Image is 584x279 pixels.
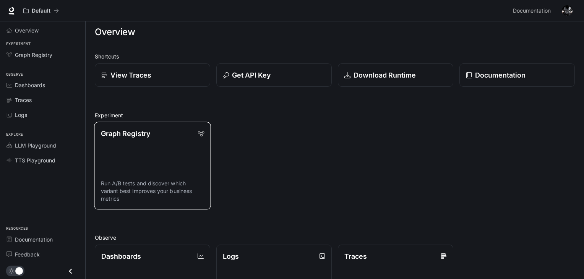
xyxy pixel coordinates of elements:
p: View Traces [110,70,151,80]
span: Traces [15,96,32,104]
p: Get API Key [232,70,271,80]
a: Logs [3,108,82,122]
p: Dashboards [101,251,141,261]
a: Documentation [510,3,556,18]
p: Download Runtime [354,70,416,80]
p: Graph Registry [101,128,150,139]
a: Feedback [3,248,82,261]
h2: Shortcuts [95,52,575,60]
img: User avatar [562,5,573,16]
h1: Overview [95,24,135,40]
span: Dark mode toggle [15,266,23,275]
button: All workspaces [20,3,62,18]
a: View Traces [95,63,210,87]
span: Feedback [15,250,40,258]
span: LLM Playground [15,141,56,149]
a: Overview [3,24,82,37]
a: Documentation [459,63,575,87]
a: Documentation [3,233,82,246]
h2: Observe [95,234,575,242]
p: Run A/B tests and discover which variant best improves your business metrics [101,180,204,203]
span: TTS Playground [15,156,55,164]
span: Documentation [513,6,551,16]
button: Get API Key [216,63,332,87]
span: Dashboards [15,81,45,89]
button: Close drawer [62,263,79,279]
h2: Experiment [95,111,575,119]
a: Dashboards [3,78,82,92]
p: Documentation [475,70,526,80]
p: Default [32,8,50,14]
span: Graph Registry [15,51,52,59]
a: Graph Registry [3,48,82,62]
a: Graph RegistryRun A/B tests and discover which variant best improves your business metrics [94,122,211,209]
a: Download Runtime [338,63,453,87]
a: Traces [3,93,82,107]
p: Logs [223,251,239,261]
button: User avatar [560,3,575,18]
p: Traces [344,251,367,261]
span: Logs [15,111,27,119]
a: LLM Playground [3,139,82,152]
a: TTS Playground [3,154,82,167]
span: Overview [15,26,39,34]
span: Documentation [15,235,53,243]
